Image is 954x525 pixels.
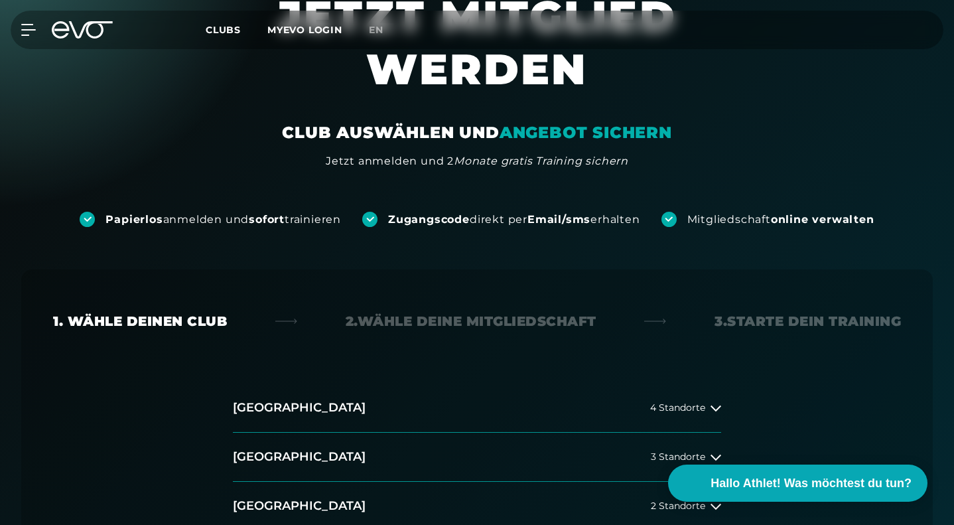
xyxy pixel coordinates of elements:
[651,501,705,511] span: 2 Standorte
[454,155,628,167] em: Monate gratis Training sichern
[105,212,341,227] div: anmelden und trainieren
[233,449,366,465] h2: [GEOGRAPHIC_DATA]
[233,400,366,416] h2: [GEOGRAPHIC_DATA]
[233,433,721,482] button: [GEOGRAPHIC_DATA]3 Standorte
[206,24,241,36] span: Clubs
[711,475,912,492] span: Hallo Athlet! Was möchtest du tun?
[651,452,705,462] span: 3 Standorte
[233,498,366,514] h2: [GEOGRAPHIC_DATA]
[771,213,874,226] strong: online verwalten
[668,465,927,502] button: Hallo Athlet! Was möchtest du tun?
[527,213,590,226] strong: Email/sms
[388,213,470,226] strong: Zugangscode
[105,213,163,226] strong: Papierlos
[687,212,874,227] div: Mitgliedschaft
[388,212,640,227] div: direkt per erhalten
[369,24,383,36] span: en
[500,123,672,142] em: ANGEBOT SICHERN
[206,23,267,36] a: Clubs
[249,213,285,226] strong: sofort
[326,153,628,169] div: Jetzt anmelden und 2
[267,24,342,36] a: MYEVO LOGIN
[53,312,227,331] div: 1. Wähle deinen Club
[233,384,721,433] button: [GEOGRAPHIC_DATA]4 Standorte
[715,312,901,331] div: 3. Starte dein Training
[346,312,596,331] div: 2. Wähle deine Mitgliedschaft
[369,23,399,38] a: en
[282,122,671,143] div: CLUB AUSWÄHLEN UND
[650,403,705,413] span: 4 Standorte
